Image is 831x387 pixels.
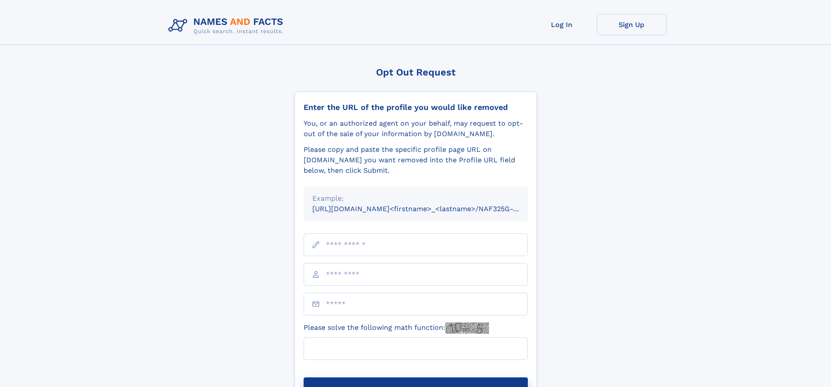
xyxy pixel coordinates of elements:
[312,193,519,204] div: Example:
[294,67,537,78] div: Opt Out Request
[304,118,528,139] div: You, or an authorized agent on your behalf, may request to opt-out of the sale of your informatio...
[597,14,667,35] a: Sign Up
[312,205,544,213] small: [URL][DOMAIN_NAME]<firstname>_<lastname>/NAF325G-xxxxxxxx
[304,144,528,176] div: Please copy and paste the specific profile page URL on [DOMAIN_NAME] you want removed into the Pr...
[527,14,597,35] a: Log In
[304,103,528,112] div: Enter the URL of the profile you would like removed
[304,322,489,334] label: Please solve the following math function:
[165,14,291,38] img: Logo Names and Facts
